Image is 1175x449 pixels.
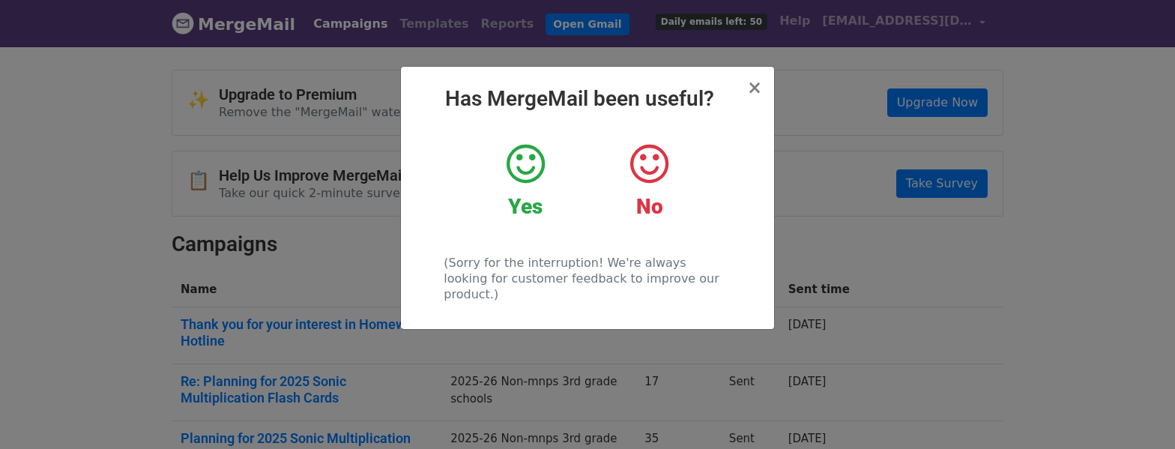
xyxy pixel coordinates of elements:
[475,142,576,220] a: Yes
[747,79,762,97] button: Close
[599,142,700,220] a: No
[508,194,543,219] strong: Yes
[444,255,731,302] p: (Sorry for the interruption! We're always looking for customer feedback to improve our product.)
[413,86,762,112] h2: Has MergeMail been useful?
[747,77,762,98] span: ×
[636,194,663,219] strong: No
